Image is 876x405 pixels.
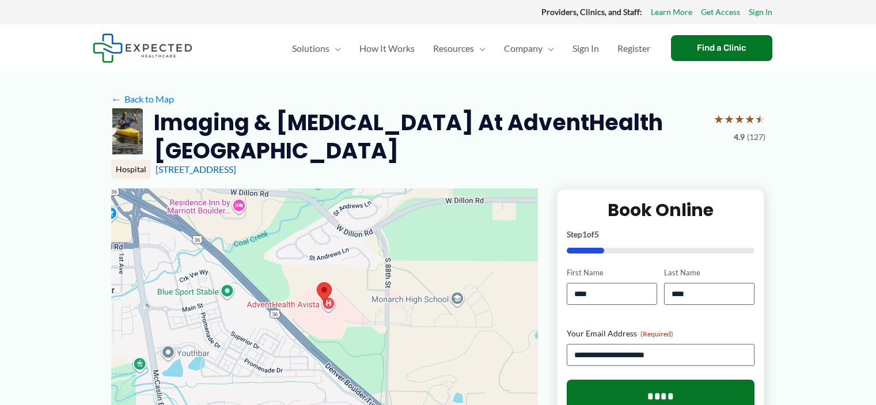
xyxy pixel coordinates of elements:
[714,108,724,130] span: ★
[154,108,704,165] h2: Imaging & [MEDICAL_DATA] at AdventHealth [GEOGRAPHIC_DATA]
[594,229,599,239] span: 5
[567,267,657,278] label: First Name
[747,130,765,145] span: (127)
[283,28,350,69] a: SolutionsMenu Toggle
[292,28,329,69] span: Solutions
[567,230,755,239] p: Step of
[567,328,755,339] label: Your Email Address
[734,130,745,145] span: 4.9
[156,164,236,175] a: [STREET_ADDRESS]
[617,28,650,69] span: Register
[424,28,495,69] a: ResourcesMenu Toggle
[283,28,659,69] nav: Primary Site Navigation
[608,28,659,69] a: Register
[701,5,740,20] a: Get Access
[504,28,543,69] span: Company
[359,28,415,69] span: How It Works
[651,5,692,20] a: Learn More
[572,28,599,69] span: Sign In
[563,28,608,69] a: Sign In
[474,28,486,69] span: Menu Toggle
[671,35,772,61] a: Find a Clinic
[495,28,563,69] a: CompanyMenu Toggle
[734,108,745,130] span: ★
[664,267,754,278] label: Last Name
[749,5,772,20] a: Sign In
[755,108,765,130] span: ★
[724,108,734,130] span: ★
[640,330,673,338] span: (Required)
[329,28,341,69] span: Menu Toggle
[541,7,642,17] strong: Providers, Clinics, and Staff:
[350,28,424,69] a: How It Works
[567,199,755,221] h2: Book Online
[111,90,174,108] a: ←Back to Map
[582,229,587,239] span: 1
[543,28,554,69] span: Menu Toggle
[433,28,474,69] span: Resources
[111,160,151,179] div: Hospital
[111,93,122,104] span: ←
[745,108,755,130] span: ★
[93,33,192,63] img: Expected Healthcare Logo - side, dark font, small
